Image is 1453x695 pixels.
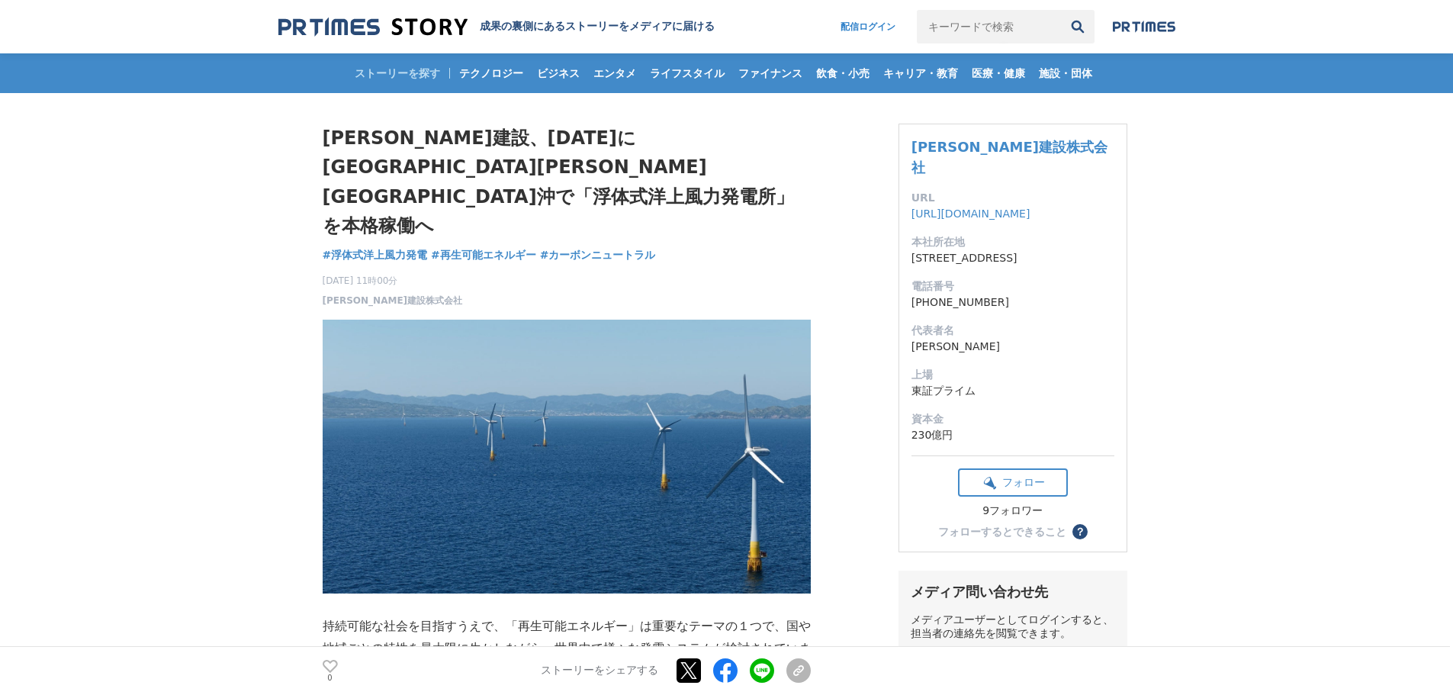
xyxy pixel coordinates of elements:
div: メディア問い合わせ先 [911,583,1115,601]
img: thumbnail_c4e68000-8d16-11f0-ae7a-9dc81af7b397.jpg [323,320,811,594]
span: #浮体式洋上風力発電 [323,248,428,262]
dd: [PERSON_NAME] [911,339,1114,355]
a: キャリア・教育 [877,53,964,93]
a: エンタメ [587,53,642,93]
a: テクノロジー [453,53,529,93]
dd: [PHONE_NUMBER] [911,294,1114,310]
h2: 成果の裏側にあるストーリーをメディアに届ける [480,20,715,34]
input: キーワードで検索 [917,10,1061,43]
dd: 230億円 [911,427,1114,443]
a: [URL][DOMAIN_NAME] [911,208,1030,220]
a: #浮体式洋上風力発電 [323,247,428,263]
span: ファイナンス [732,66,808,80]
a: 成果の裏側にあるストーリーをメディアに届ける 成果の裏側にあるストーリーをメディアに届ける [278,17,715,37]
dd: [STREET_ADDRESS] [911,250,1114,266]
a: 施設・団体 [1033,53,1098,93]
a: [PERSON_NAME]建設株式会社 [911,139,1107,175]
span: [DATE] 11時00分 [323,274,463,288]
span: ライフスタイル [644,66,731,80]
span: ？ [1075,526,1085,537]
button: フォロー [958,468,1068,497]
a: [PERSON_NAME]建設株式会社 [323,294,463,307]
a: ライフスタイル [644,53,731,93]
dt: URL [911,190,1114,206]
dt: 本社所在地 [911,234,1114,250]
span: #カーボンニュートラル [540,248,656,262]
span: #再生可能エネルギー [431,248,536,262]
span: テクノロジー [453,66,529,80]
div: 9フォロワー [958,504,1068,518]
a: #再生可能エネルギー [431,247,536,263]
span: 医療・健康 [966,66,1031,80]
dt: 代表者名 [911,323,1114,339]
button: ？ [1072,524,1088,539]
div: フォローするとできること [938,526,1066,537]
a: 配信ログイン [825,10,911,43]
a: 医療・健康 [966,53,1031,93]
p: ストーリーをシェアする [541,664,658,678]
dt: 上場 [911,367,1114,383]
a: 飲食・小売 [810,53,876,93]
img: prtimes [1113,21,1175,33]
a: ビジネス [531,53,586,93]
a: #カーボンニュートラル [540,247,656,263]
span: エンタメ [587,66,642,80]
dt: 資本金 [911,411,1114,427]
h1: [PERSON_NAME]建設、[DATE]に[GEOGRAPHIC_DATA][PERSON_NAME][GEOGRAPHIC_DATA]沖で「浮体式洋上風力発電所」を本格稼働へ [323,124,811,241]
span: キャリア・教育 [877,66,964,80]
p: 0 [323,674,338,682]
span: 飲食・小売 [810,66,876,80]
span: 施設・団体 [1033,66,1098,80]
div: メディアユーザーとしてログインすると、担当者の連絡先を閲覧できます。 [911,613,1115,641]
dd: 東証プライム [911,383,1114,399]
a: ファイナンス [732,53,808,93]
img: 成果の裏側にあるストーリーをメディアに届ける [278,17,468,37]
span: ビジネス [531,66,586,80]
button: 検索 [1061,10,1095,43]
dt: 電話番号 [911,278,1114,294]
